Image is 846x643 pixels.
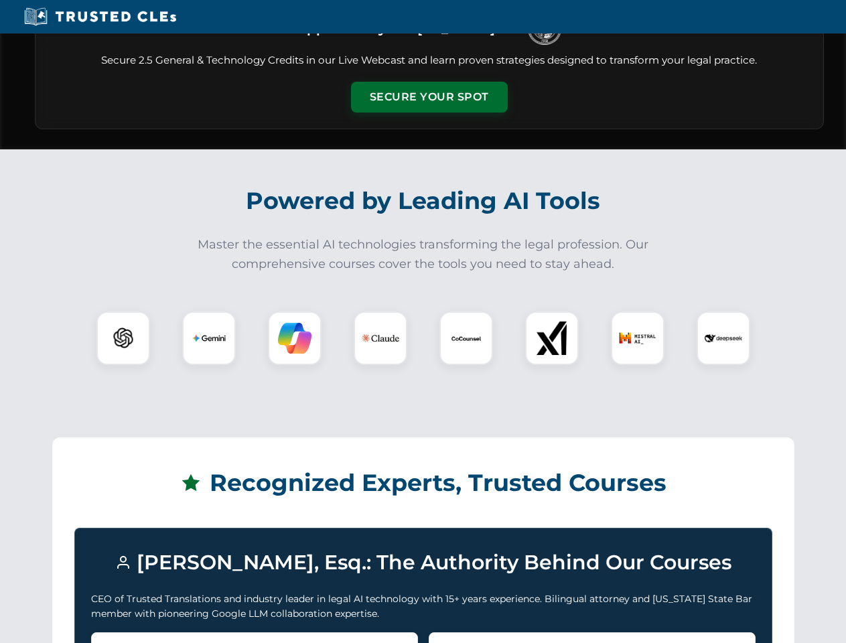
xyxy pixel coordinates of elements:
[91,591,756,622] p: CEO of Trusted Translations and industry leader in legal AI technology with 15+ years experience....
[268,311,322,365] div: Copilot
[189,235,658,274] p: Master the essential AI technologies transforming the legal profession. Our comprehensive courses...
[619,319,656,357] img: Mistral AI Logo
[611,311,664,365] div: Mistral AI
[525,311,579,365] div: xAI
[104,319,143,358] img: ChatGPT Logo
[362,319,399,357] img: Claude Logo
[74,459,772,506] h2: Recognized Experts, Trusted Courses
[535,321,569,355] img: xAI Logo
[697,311,750,365] div: DeepSeek
[278,321,311,355] img: Copilot Logo
[96,311,150,365] div: ChatGPT
[351,82,508,113] button: Secure Your Spot
[182,311,236,365] div: Gemini
[52,177,794,224] h2: Powered by Leading AI Tools
[705,319,742,357] img: DeepSeek Logo
[192,321,226,355] img: Gemini Logo
[20,7,180,27] img: Trusted CLEs
[91,545,756,581] h3: [PERSON_NAME], Esq.: The Authority Behind Our Courses
[52,53,807,68] p: Secure 2.5 General & Technology Credits in our Live Webcast and learn proven strategies designed ...
[439,311,493,365] div: CoCounsel
[449,321,483,355] img: CoCounsel Logo
[354,311,407,365] div: Claude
